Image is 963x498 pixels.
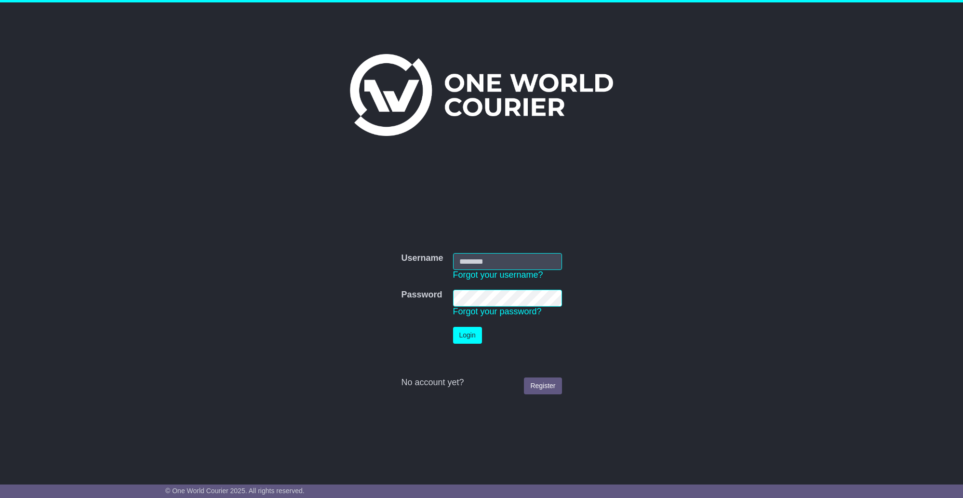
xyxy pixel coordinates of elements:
[401,377,562,388] div: No account yet?
[165,487,305,495] span: © One World Courier 2025. All rights reserved.
[524,377,562,394] a: Register
[401,290,442,300] label: Password
[453,307,542,316] a: Forgot your password?
[350,54,613,136] img: One World
[453,327,482,344] button: Login
[453,270,543,280] a: Forgot your username?
[401,253,443,264] label: Username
